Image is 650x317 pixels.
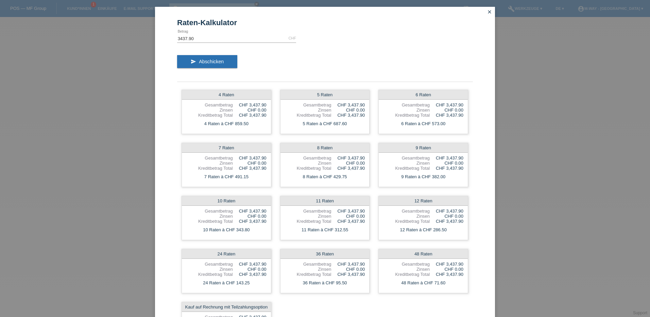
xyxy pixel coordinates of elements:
[186,107,233,113] div: Zinsen
[383,214,430,219] div: Zinsen
[383,161,430,166] div: Zinsen
[430,262,463,267] div: CHF 3,437.90
[182,90,271,100] div: 4 Raten
[331,262,365,267] div: CHF 3,437.90
[285,262,331,267] div: Gesamtbetrag
[280,279,370,287] div: 36 Raten à CHF 95.50
[233,161,267,166] div: CHF 0.00
[285,272,331,277] div: Kreditbetrag Total
[430,102,463,107] div: CHF 3,437.90
[379,196,468,206] div: 12 Raten
[383,219,430,224] div: Kreditbetrag Total
[280,172,370,181] div: 8 Raten à CHF 429.75
[285,208,331,214] div: Gesamtbetrag
[285,155,331,161] div: Gesamtbetrag
[430,214,463,219] div: CHF 0.00
[280,90,370,100] div: 5 Raten
[186,102,233,107] div: Gesamtbetrag
[280,119,370,128] div: 5 Raten à CHF 687.60
[430,113,463,118] div: CHF 3,437.90
[233,208,267,214] div: CHF 3,437.90
[383,102,430,107] div: Gesamtbetrag
[182,249,271,259] div: 24 Raten
[285,166,331,171] div: Kreditbetrag Total
[285,219,331,224] div: Kreditbetrag Total
[285,107,331,113] div: Zinsen
[285,113,331,118] div: Kreditbetrag Total
[182,196,271,206] div: 10 Raten
[379,172,468,181] div: 9 Raten à CHF 382.00
[383,113,430,118] div: Kreditbetrag Total
[182,143,271,153] div: 7 Raten
[379,119,468,128] div: 6 Raten à CHF 573.00
[331,219,365,224] div: CHF 3,437.90
[182,302,271,312] div: Kauf auf Rechnung mit Teilzahlungsoption
[186,267,233,272] div: Zinsen
[233,219,267,224] div: CHF 3,437.90
[285,214,331,219] div: Zinsen
[430,107,463,113] div: CHF 0.00
[233,102,267,107] div: CHF 3,437.90
[430,272,463,277] div: CHF 3,437.90
[331,102,365,107] div: CHF 3,437.90
[331,155,365,161] div: CHF 3,437.90
[285,161,331,166] div: Zinsen
[233,107,267,113] div: CHF 0.00
[233,166,267,171] div: CHF 3,437.90
[430,161,463,166] div: CHF 0.00
[186,272,233,277] div: Kreditbetrag Total
[182,119,271,128] div: 4 Raten à CHF 859.50
[186,166,233,171] div: Kreditbetrag Total
[285,267,331,272] div: Zinsen
[331,161,365,166] div: CHF 0.00
[383,262,430,267] div: Gesamtbetrag
[383,208,430,214] div: Gesamtbetrag
[430,166,463,171] div: CHF 3,437.90
[331,166,365,171] div: CHF 3,437.90
[186,113,233,118] div: Kreditbetrag Total
[285,102,331,107] div: Gesamtbetrag
[430,208,463,214] div: CHF 3,437.90
[182,172,271,181] div: 7 Raten à CHF 491.15
[177,18,473,27] h1: Raten-Kalkulator
[177,55,237,68] button: send Abschicken
[233,214,267,219] div: CHF 0.00
[379,143,468,153] div: 9 Raten
[485,9,494,16] a: close
[186,155,233,161] div: Gesamtbetrag
[379,226,468,234] div: 12 Raten à CHF 286.50
[191,59,196,64] i: send
[233,272,267,277] div: CHF 3,437.90
[280,226,370,234] div: 11 Raten à CHF 312.55
[186,161,233,166] div: Zinsen
[280,143,370,153] div: 8 Raten
[182,279,271,287] div: 24 Raten à CHF 143.25
[331,107,365,113] div: CHF 0.00
[280,196,370,206] div: 11 Raten
[186,219,233,224] div: Kreditbetrag Total
[383,155,430,161] div: Gesamtbetrag
[331,267,365,272] div: CHF 0.00
[233,267,267,272] div: CHF 0.00
[383,272,430,277] div: Kreditbetrag Total
[383,107,430,113] div: Zinsen
[430,267,463,272] div: CHF 0.00
[383,267,430,272] div: Zinsen
[288,36,296,40] div: CHF
[383,166,430,171] div: Kreditbetrag Total
[182,226,271,234] div: 10 Raten à CHF 343.80
[430,219,463,224] div: CHF 3,437.90
[331,272,365,277] div: CHF 3,437.90
[233,262,267,267] div: CHF 3,437.90
[186,208,233,214] div: Gesamtbetrag
[379,279,468,287] div: 48 Raten à CHF 71.60
[233,113,267,118] div: CHF 3,437.90
[280,249,370,259] div: 36 Raten
[379,90,468,100] div: 6 Raten
[331,214,365,219] div: CHF 0.00
[331,113,365,118] div: CHF 3,437.90
[331,208,365,214] div: CHF 3,437.90
[186,262,233,267] div: Gesamtbetrag
[233,155,267,161] div: CHF 3,437.90
[379,249,468,259] div: 48 Raten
